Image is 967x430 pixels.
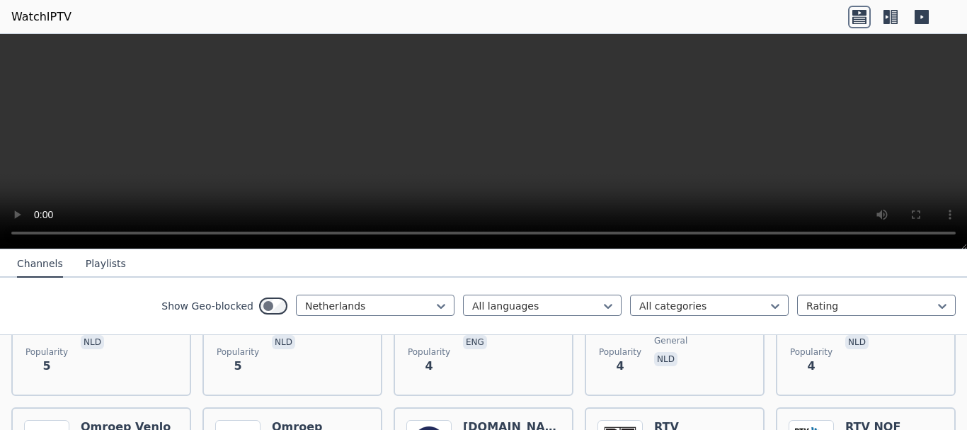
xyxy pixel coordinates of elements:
span: Popularity [217,346,259,358]
p: nld [845,335,869,349]
span: Popularity [25,346,68,358]
p: nld [654,352,677,366]
span: Popularity [408,346,450,358]
label: Show Geo-blocked [161,299,253,313]
p: nld [81,335,104,349]
a: WatchIPTV [11,9,71,26]
p: nld [272,335,295,349]
span: 4 [425,358,433,375]
button: Channels [17,251,63,278]
span: 5 [234,358,241,375]
span: 4 [807,358,815,375]
span: general [654,335,687,346]
span: Popularity [790,346,832,358]
button: Playlists [86,251,126,278]
p: eng [463,335,487,349]
span: 4 [616,358,624,375]
span: 5 [42,358,50,375]
span: Popularity [599,346,641,358]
